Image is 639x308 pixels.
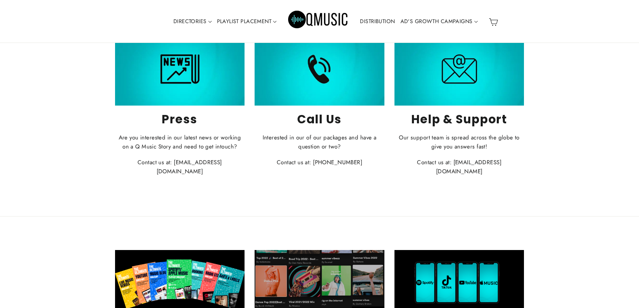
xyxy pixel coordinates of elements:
p: Our support team is spread across the globe to give you answers fast! [394,133,524,151]
p: Contact us at: [PHONE_NUMBER] [255,158,384,167]
div: Primary [151,2,486,41]
p: Call Us [255,112,384,126]
p: Press [115,112,245,126]
p: Are you interested in our latest news or working on a Q Music Story and need to get intouch? [115,133,245,151]
p: Help & Support [394,112,524,126]
a: DIRECTORIES [171,14,214,29]
a: AD'S GROWTH CAMPAIGNS [398,14,480,29]
p: Contact us at: [EMAIL_ADDRESS][DOMAIN_NAME] [394,158,524,176]
img: Q Music Promotions [288,6,349,36]
a: PLAYLIST PLACEMENT [214,14,279,29]
p: Interested in our of our packages and have a question or two? [255,133,384,151]
a: DISTRIBUTION [357,14,397,29]
p: Contact us at: [EMAIL_ADDRESS][DOMAIN_NAME] [115,158,245,176]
